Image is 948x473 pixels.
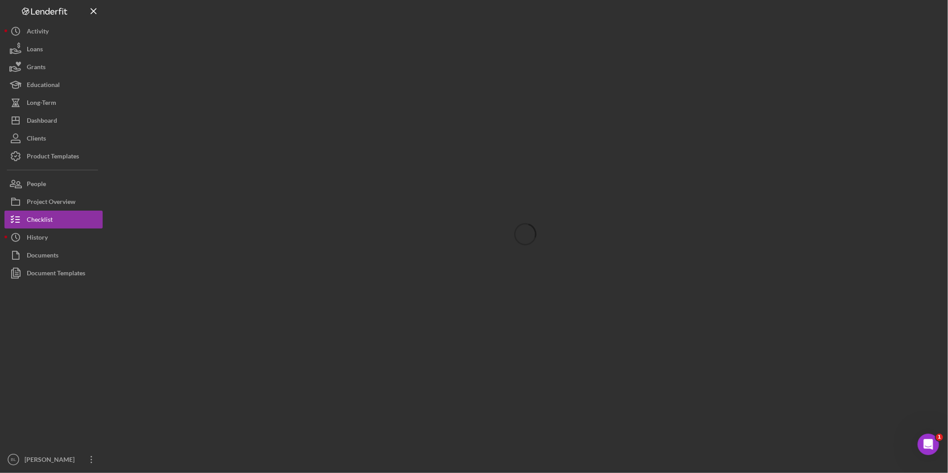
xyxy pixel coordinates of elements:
button: Checklist [4,211,103,228]
div: Document Templates [27,264,85,284]
button: Product Templates [4,147,103,165]
button: People [4,175,103,193]
div: [PERSON_NAME] [22,451,80,471]
button: History [4,228,103,246]
div: Documents [27,246,58,266]
button: Clients [4,129,103,147]
div: Activity [27,22,49,42]
button: Activity [4,22,103,40]
text: BL [11,457,16,462]
iframe: Intercom live chat [918,434,939,455]
button: Project Overview [4,193,103,211]
div: Loans [27,40,43,60]
button: BL[PERSON_NAME] [4,451,103,469]
div: Grants [27,58,46,78]
div: Product Templates [27,147,79,167]
button: Dashboard [4,112,103,129]
button: Documents [4,246,103,264]
div: Clients [27,129,46,149]
button: Long-Term [4,94,103,112]
button: Grants [4,58,103,76]
div: Checklist [27,211,53,231]
div: Educational [27,76,60,96]
div: Long-Term [27,94,56,114]
div: Dashboard [27,112,57,132]
button: Educational [4,76,103,94]
button: Loans [4,40,103,58]
div: History [27,228,48,249]
span: 1 [936,434,943,441]
button: Document Templates [4,264,103,282]
div: People [27,175,46,195]
div: Project Overview [27,193,75,213]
